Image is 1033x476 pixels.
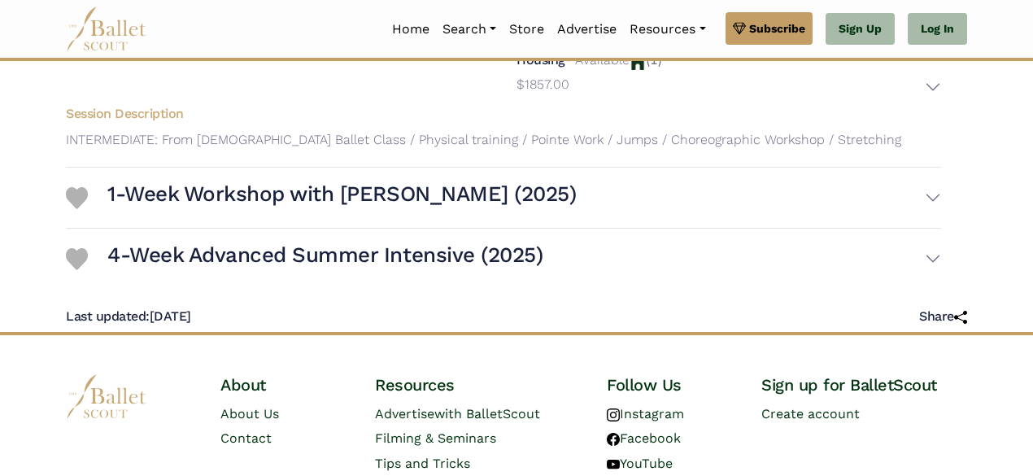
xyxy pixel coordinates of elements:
span: Subscribe [749,20,805,37]
h3: 1-Week Workshop with [PERSON_NAME] (2025) [107,181,576,208]
span: Last updated: [66,308,150,324]
a: Home [386,12,436,46]
img: instagram logo [607,408,620,421]
div: (1) [516,50,941,99]
p: - Available [565,52,630,68]
a: Advertisewith BalletScout [375,406,540,421]
h5: [DATE] [66,308,191,325]
p: $1857.00 [516,74,569,95]
h3: 4-Week Advanced Summer Intensive (2025) [107,242,543,269]
h5: Housing [516,52,565,68]
img: facebook logo [607,433,620,446]
img: Heart [66,187,88,209]
a: Filming & Seminars [375,430,496,446]
a: Sign Up [826,13,895,46]
img: logo [66,374,147,419]
img: Heart [66,248,88,270]
a: Instagram [607,406,684,421]
h4: About [220,374,349,395]
img: youtube logo [607,458,620,471]
a: Contact [220,430,272,446]
button: $1857.00 [516,74,941,99]
a: Log In [908,13,967,46]
h5: Share [919,308,967,325]
a: Tips and Tricks [375,456,470,471]
h4: Follow Us [607,374,735,395]
button: 4-Week Advanced Summer Intensive (2025) [107,235,941,282]
a: Advertise [551,12,623,46]
a: Facebook [607,430,681,446]
a: About Us [220,406,279,421]
a: Subscribe [726,12,813,45]
a: Resources [623,12,712,46]
p: INTERMEDIATE: From [DEMOGRAPHIC_DATA] Ballet Class / Physical training / Pointe Work / Jumps / Ch... [53,129,954,151]
h5: Session Description [53,106,954,123]
h4: Sign up for BalletScout [761,374,967,395]
a: Create account [761,406,860,421]
a: Search [436,12,503,46]
a: Store [503,12,551,46]
h4: Resources [375,374,581,395]
button: 1-Week Workshop with [PERSON_NAME] (2025) [107,174,941,221]
a: YouTube [607,456,673,471]
img: gem.svg [733,20,746,37]
span: with BalletScout [434,406,540,421]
